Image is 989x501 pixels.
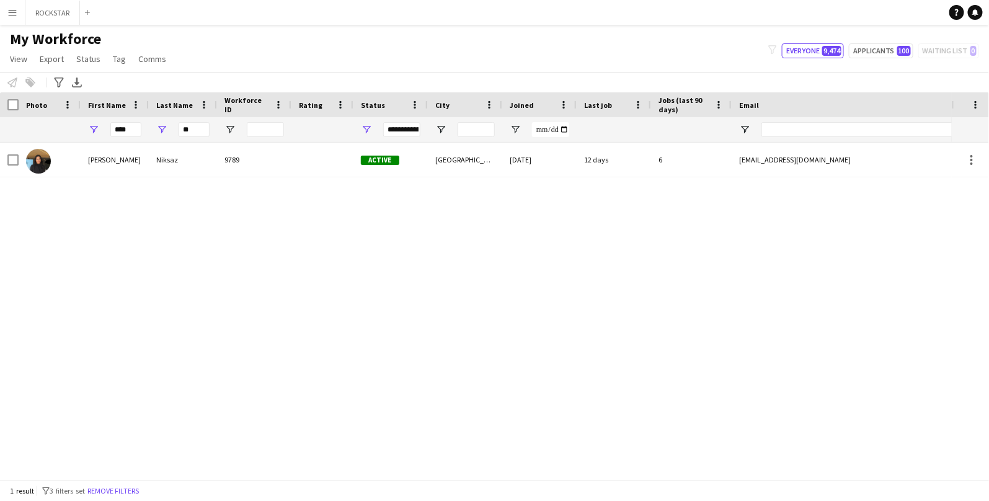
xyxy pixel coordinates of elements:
[25,1,80,25] button: ROCKSTAR
[10,30,101,48] span: My Workforce
[361,124,372,135] button: Open Filter Menu
[10,53,27,64] span: View
[133,51,171,67] a: Comms
[110,122,141,137] input: First Name Filter Input
[217,143,291,177] div: 9789
[88,124,99,135] button: Open Filter Menu
[502,143,577,177] div: [DATE]
[361,100,385,110] span: Status
[651,143,732,177] div: 6
[458,122,495,137] input: City Filter Input
[108,51,131,67] a: Tag
[81,143,149,177] div: [PERSON_NAME]
[428,143,502,177] div: [GEOGRAPHIC_DATA]
[224,95,269,114] span: Workforce ID
[782,43,844,58] button: Everyone9,474
[88,100,126,110] span: First Name
[138,53,166,64] span: Comms
[26,149,51,174] img: Yasmin Niksaz
[179,122,210,137] input: Last Name Filter Input
[247,122,284,137] input: Workforce ID Filter Input
[26,100,47,110] span: Photo
[40,53,64,64] span: Export
[5,51,32,67] a: View
[35,51,69,67] a: Export
[739,100,759,110] span: Email
[822,46,841,56] span: 9,474
[849,43,913,58] button: Applicants100
[435,100,450,110] span: City
[761,122,972,137] input: Email Filter Input
[659,95,709,114] span: Jobs (last 90 days)
[361,156,399,165] span: Active
[532,122,569,137] input: Joined Filter Input
[224,124,236,135] button: Open Filter Menu
[69,75,84,90] app-action-btn: Export XLSX
[577,143,651,177] div: 12 days
[732,143,980,177] div: [EMAIL_ADDRESS][DOMAIN_NAME]
[51,75,66,90] app-action-btn: Advanced filters
[584,100,612,110] span: Last job
[510,100,534,110] span: Joined
[149,143,217,177] div: Niksaz
[739,124,750,135] button: Open Filter Menu
[76,53,100,64] span: Status
[71,51,105,67] a: Status
[299,100,322,110] span: Rating
[897,46,911,56] span: 100
[50,486,85,495] span: 3 filters set
[510,124,521,135] button: Open Filter Menu
[156,124,167,135] button: Open Filter Menu
[113,53,126,64] span: Tag
[85,484,141,498] button: Remove filters
[435,124,446,135] button: Open Filter Menu
[156,100,193,110] span: Last Name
